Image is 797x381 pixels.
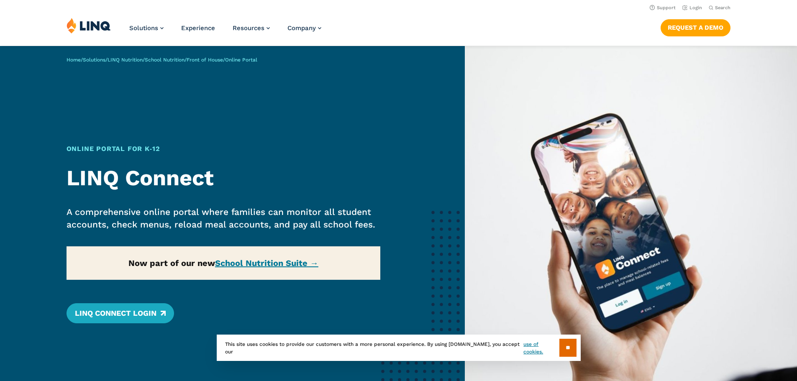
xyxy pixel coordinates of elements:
a: Company [287,24,321,32]
a: Solutions [83,57,105,63]
a: LINQ Connect Login [67,303,174,323]
a: use of cookies. [523,340,559,355]
span: / / / / / [67,57,257,63]
span: Online Portal [225,57,257,63]
a: School Nutrition [145,57,185,63]
p: A comprehensive online portal where families can monitor all student accounts, check menus, reloa... [67,206,381,231]
a: LINQ Nutrition [108,57,143,63]
span: Solutions [129,24,158,32]
a: Login [682,5,702,10]
nav: Primary Navigation [129,18,321,45]
span: Company [287,24,316,32]
button: Open Search Bar [709,5,730,11]
a: Home [67,57,81,63]
div: This site uses cookies to provide our customers with a more personal experience. By using [DOMAIN... [217,335,581,361]
a: Support [650,5,676,10]
span: Resources [233,24,264,32]
strong: Now part of our new [128,258,318,268]
nav: Button Navigation [661,18,730,36]
a: Front of House [187,57,223,63]
a: Resources [233,24,270,32]
a: Solutions [129,24,164,32]
span: Search [715,5,730,10]
a: School Nutrition Suite → [215,258,318,268]
h1: Online Portal for K‑12 [67,144,381,154]
strong: LINQ Connect [67,165,214,191]
a: Request a Demo [661,19,730,36]
img: LINQ | K‑12 Software [67,18,111,33]
a: Experience [181,24,215,32]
